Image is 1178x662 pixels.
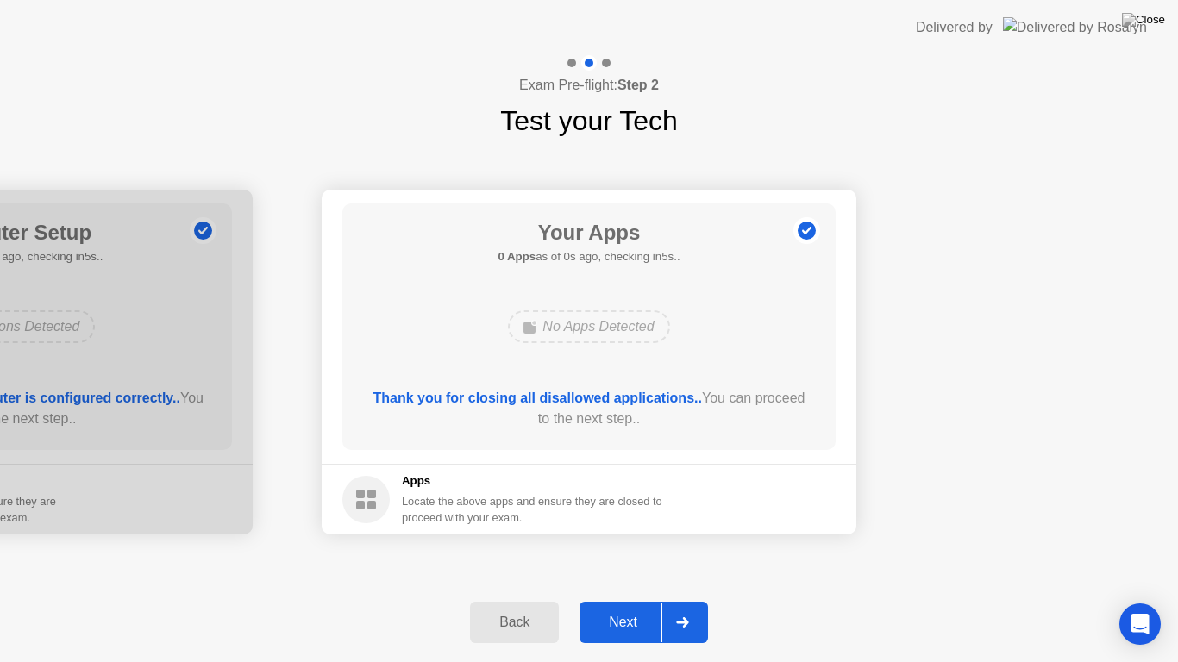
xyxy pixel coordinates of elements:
div: No Apps Detected [508,310,669,343]
h1: Your Apps [498,217,680,248]
b: 0 Apps [498,250,536,263]
div: Open Intercom Messenger [1119,603,1161,645]
h1: Test your Tech [500,100,678,141]
h5: Apps [402,472,663,490]
img: Delivered by Rosalyn [1003,17,1147,37]
h5: as of 0s ago, checking in5s.. [498,248,680,265]
b: Step 2 [617,78,659,92]
div: Locate the above apps and ensure they are closed to proceed with your exam. [402,493,663,526]
div: Delivered by [916,17,993,38]
div: Next [585,615,661,630]
div: Back [475,615,554,630]
h4: Exam Pre-flight: [519,75,659,96]
button: Next [580,602,708,643]
button: Back [470,602,559,643]
div: You can proceed to the next step.. [367,388,811,429]
img: Close [1122,13,1165,27]
b: Thank you for closing all disallowed applications.. [373,390,702,405]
